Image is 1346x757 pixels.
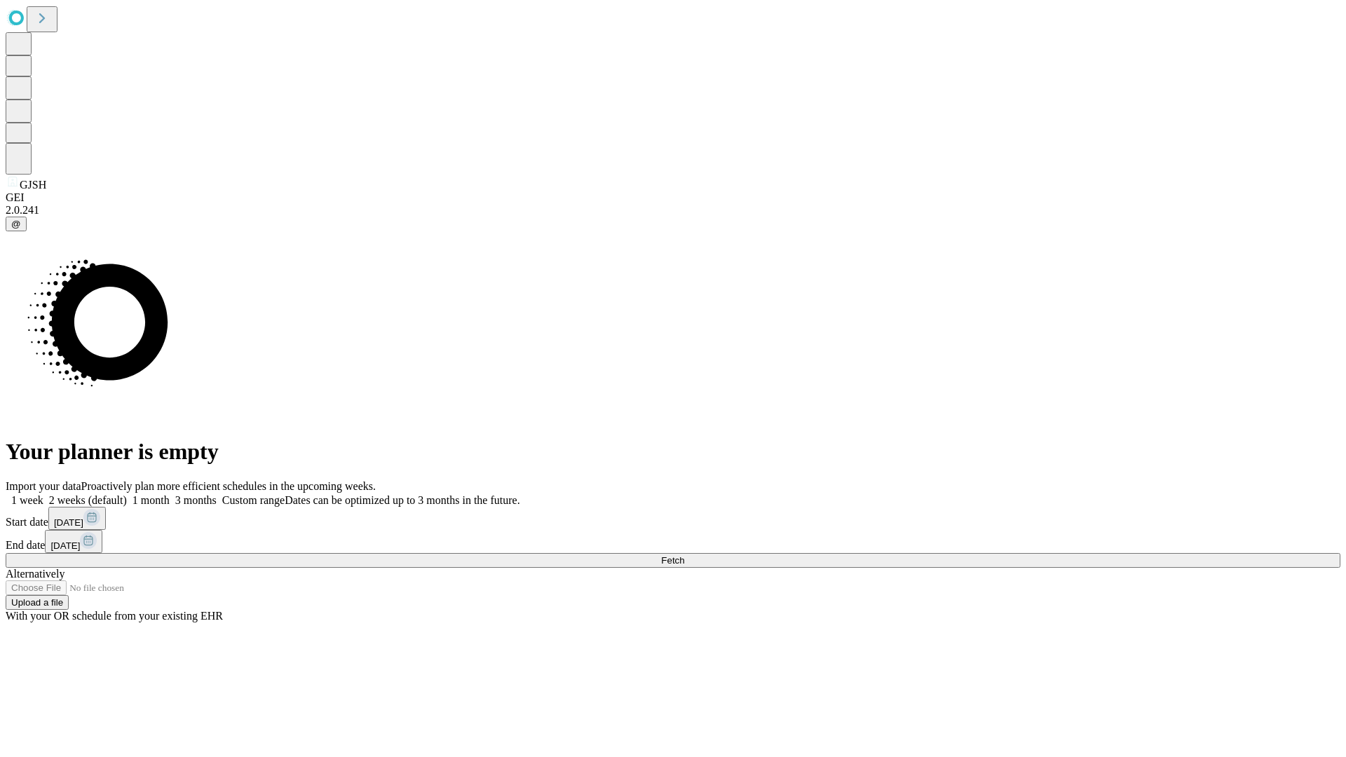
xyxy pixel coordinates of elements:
span: GJSH [20,179,46,191]
span: 3 months [175,494,217,506]
span: [DATE] [50,540,80,551]
h1: Your planner is empty [6,439,1340,465]
span: 1 week [11,494,43,506]
span: 2 weeks (default) [49,494,127,506]
button: Upload a file [6,595,69,610]
span: With your OR schedule from your existing EHR [6,610,223,622]
span: Fetch [661,555,684,566]
span: Proactively plan more efficient schedules in the upcoming weeks. [81,480,376,492]
div: Start date [6,507,1340,530]
span: [DATE] [54,517,83,528]
button: [DATE] [48,507,106,530]
div: 2.0.241 [6,204,1340,217]
button: Fetch [6,553,1340,568]
div: End date [6,530,1340,553]
span: Import your data [6,480,81,492]
span: @ [11,219,21,229]
span: Dates can be optimized up to 3 months in the future. [285,494,519,506]
button: [DATE] [45,530,102,553]
div: GEI [6,191,1340,204]
button: @ [6,217,27,231]
span: Custom range [222,494,285,506]
span: Alternatively [6,568,64,580]
span: 1 month [132,494,170,506]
